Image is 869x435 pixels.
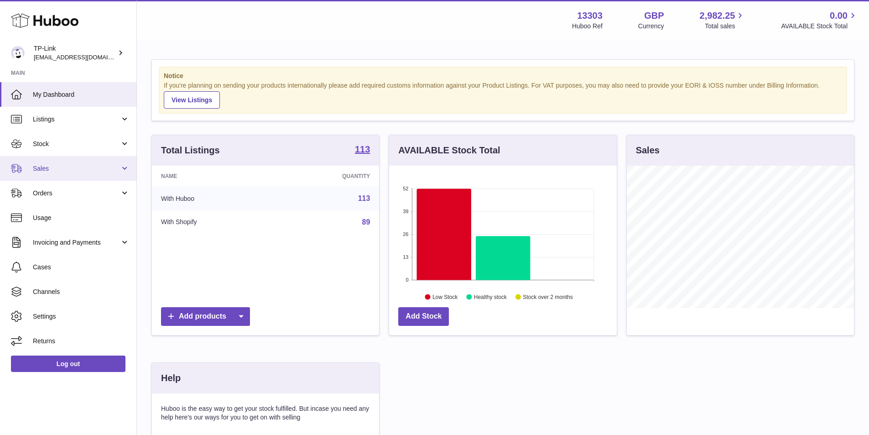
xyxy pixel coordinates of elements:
[406,277,409,283] text: 0
[403,254,409,260] text: 13
[152,210,275,234] td: With Shopify
[705,22,745,31] span: Total sales
[152,166,275,187] th: Name
[781,22,858,31] span: AVAILABLE Stock Total
[577,10,603,22] strong: 13303
[355,145,370,156] a: 113
[403,231,409,237] text: 26
[161,307,250,326] a: Add products
[398,307,449,326] a: Add Stock
[362,218,370,226] a: 89
[33,214,130,222] span: Usage
[403,209,409,214] text: 39
[33,115,120,124] span: Listings
[34,53,134,61] span: [EMAIL_ADDRESS][DOMAIN_NAME]
[33,238,120,247] span: Invoicing and Payments
[164,81,842,109] div: If you're planning on sending your products internationally please add required customs informati...
[33,263,130,272] span: Cases
[34,44,116,62] div: TP-Link
[572,22,603,31] div: Huboo Ref
[636,144,660,157] h3: Sales
[11,46,25,60] img: gaby.chen@tp-link.com
[11,356,125,372] a: Log out
[700,10,735,22] span: 2,982.25
[474,293,507,300] text: Healthy stock
[161,372,181,384] h3: Help
[432,293,458,300] text: Low Stock
[33,288,130,296] span: Channels
[644,10,664,22] strong: GBP
[161,144,220,157] h3: Total Listings
[700,10,746,31] a: 2,982.25 Total sales
[33,312,130,321] span: Settings
[638,22,664,31] div: Currency
[33,164,120,173] span: Sales
[164,72,842,80] strong: Notice
[523,293,573,300] text: Stock over 2 months
[161,404,370,422] p: Huboo is the easy way to get your stock fulfilled. But incase you need any help here's our ways f...
[830,10,848,22] span: 0.00
[33,90,130,99] span: My Dashboard
[398,144,500,157] h3: AVAILABLE Stock Total
[403,186,409,191] text: 52
[152,187,275,210] td: With Huboo
[33,337,130,346] span: Returns
[355,145,370,154] strong: 113
[781,10,858,31] a: 0.00 AVAILABLE Stock Total
[164,91,220,109] a: View Listings
[358,194,370,202] a: 113
[275,166,380,187] th: Quantity
[33,189,120,198] span: Orders
[33,140,120,148] span: Stock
